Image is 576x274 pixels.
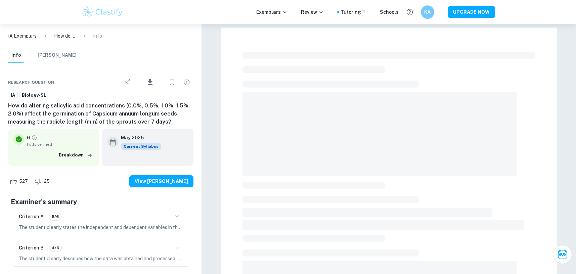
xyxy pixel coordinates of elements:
[421,5,434,19] button: KA
[38,48,77,63] button: [PERSON_NAME]
[380,8,399,16] a: Schools
[180,76,193,89] div: Report issue
[121,134,156,141] h6: May 2025
[8,176,32,187] div: Like
[31,135,37,141] a: Grade fully verified
[121,76,135,89] div: Share
[8,32,37,40] a: IA Exemplars
[49,245,61,251] span: 4/6
[19,224,183,231] p: The student clearly states the independent and dependent variables in the research question, spec...
[19,91,49,99] a: Biology-SL
[256,8,287,16] p: Exemplars
[93,32,102,40] p: Info
[165,76,179,89] div: Bookmark
[8,102,193,126] h6: How do altering salicylic acid concentrations (0.0%, 0.5%, 1.0%, 1.5%, 2.0%) affect the germinati...
[8,92,17,99] span: IA
[121,143,161,150] span: Current Syllabus
[33,176,53,187] div: Dislike
[8,48,24,63] button: Info
[19,213,44,220] h6: Criterion A
[448,6,495,18] button: UPGRADE NOW
[19,92,49,99] span: Biology-SL
[121,143,161,150] div: This exemplar is based on the current syllabus. Feel free to refer to it for inspiration/ideas wh...
[27,134,30,141] p: 6
[49,214,61,220] span: 5/6
[8,79,54,85] span: Research question
[11,197,191,207] h5: Examiner's summary
[301,8,324,16] p: Review
[424,8,431,16] h6: KA
[341,8,366,16] a: Tutoring
[19,244,44,252] h6: Criterion B
[136,74,164,91] div: Download
[129,175,193,187] button: View [PERSON_NAME]
[19,255,183,262] p: The student clearly describes how the data was obtained and processed, providing explicit process...
[81,5,124,19] img: Clastify logo
[8,91,18,99] a: IA
[15,178,32,185] span: 527
[57,150,94,160] button: Breakdown
[553,245,572,264] button: Ask Clai
[27,141,94,147] span: Fully verified
[54,32,76,40] p: How do altering salicylic acid concentrations (0.0%, 0.5%, 1.0%, 1.5%, 2.0%) affect the germinati...
[404,6,415,18] button: Help and Feedback
[40,178,53,185] span: 25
